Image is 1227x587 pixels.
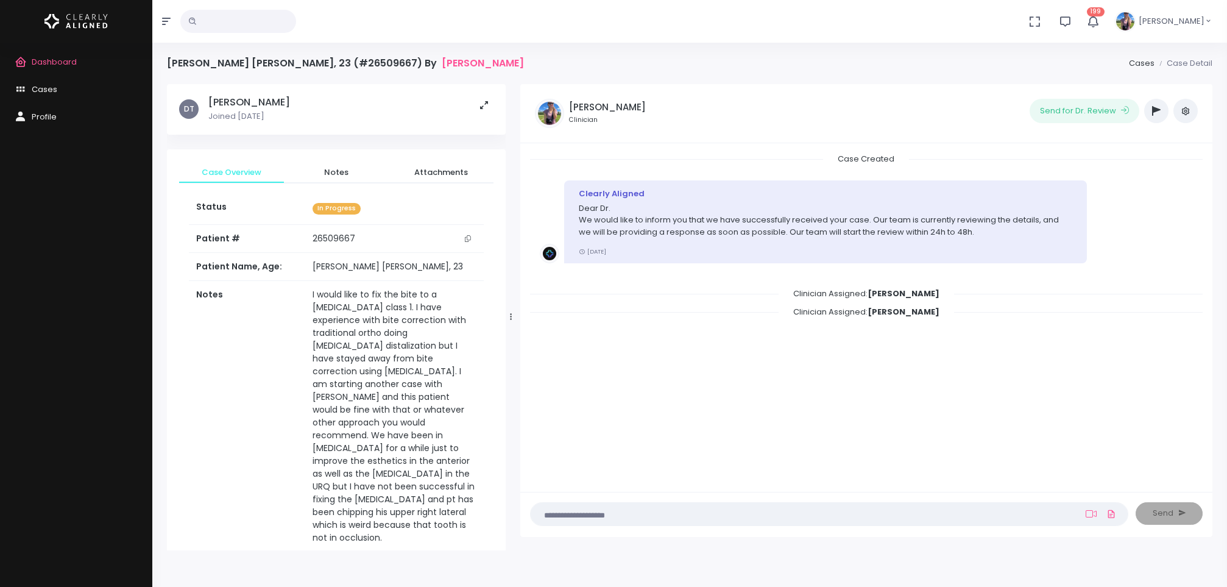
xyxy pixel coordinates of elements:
[294,166,379,179] span: Notes
[305,253,484,281] td: [PERSON_NAME] [PERSON_NAME], 23
[189,193,305,224] th: Status
[530,153,1203,479] div: scrollable content
[398,166,484,179] span: Attachments
[579,247,606,255] small: [DATE]
[208,110,290,123] p: Joined [DATE]
[167,57,524,69] h4: [PERSON_NAME] [PERSON_NAME], 23 (#26509667) By
[1030,99,1139,123] button: Send for Dr. Review
[1155,57,1212,69] li: Case Detail
[313,203,361,215] span: In Progress
[167,84,506,550] div: scrollable content
[1083,509,1099,519] a: Add Loom Video
[208,96,290,109] h5: [PERSON_NAME]
[1104,503,1119,525] a: Add Files
[779,302,954,321] span: Clinician Assigned:
[305,281,484,552] td: I would like to fix the bite to a [MEDICAL_DATA] class 1. I have experience with bite correction ...
[32,111,57,123] span: Profile
[179,99,199,119] span: DT
[868,306,939,318] b: [PERSON_NAME]
[1087,7,1105,16] span: 199
[32,56,77,68] span: Dashboard
[44,9,108,34] img: Logo Horizontal
[579,188,1072,200] div: Clearly Aligned
[189,224,305,253] th: Patient #
[579,202,1072,238] p: Dear Dr. We would like to inform you that we have successfully received your case. Our team is cu...
[779,284,954,303] span: Clinician Assigned:
[1139,15,1204,27] span: [PERSON_NAME]
[1129,57,1155,69] a: Cases
[442,57,524,69] a: [PERSON_NAME]
[569,102,646,113] h5: [PERSON_NAME]
[569,115,646,125] small: Clinician
[189,253,305,281] th: Patient Name, Age:
[868,288,939,299] b: [PERSON_NAME]
[32,84,57,95] span: Cases
[189,166,274,179] span: Case Overview
[305,225,484,253] td: 26509667
[1114,10,1136,32] img: Header Avatar
[823,149,909,168] span: Case Created
[189,281,305,552] th: Notes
